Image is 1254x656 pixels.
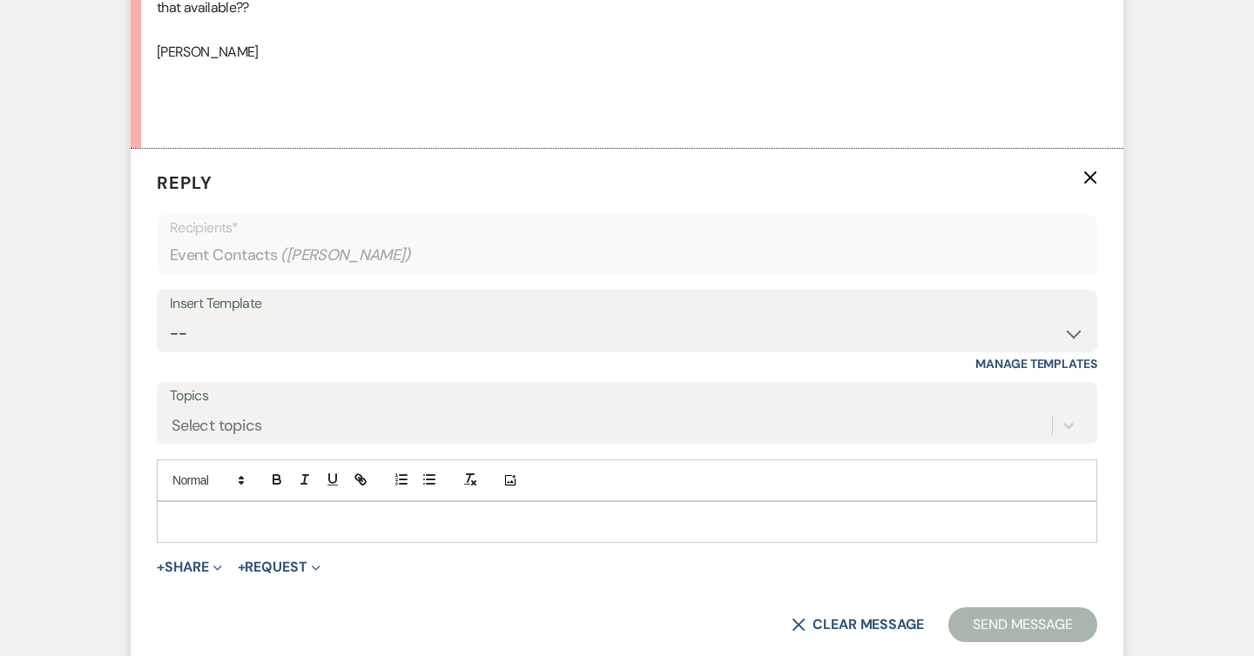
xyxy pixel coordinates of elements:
[238,560,320,574] button: Request
[157,560,165,574] span: +
[948,607,1097,642] button: Send Message
[170,291,1084,317] div: Insert Template
[280,244,411,267] span: ( [PERSON_NAME] )
[975,356,1097,372] a: Manage Templates
[157,171,212,194] span: Reply
[157,560,222,574] button: Share
[792,618,924,632] button: Clear message
[172,413,262,437] div: Select topics
[170,217,1084,239] p: Recipients*
[170,238,1084,272] div: Event Contacts
[238,560,246,574] span: +
[170,384,1084,409] label: Topics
